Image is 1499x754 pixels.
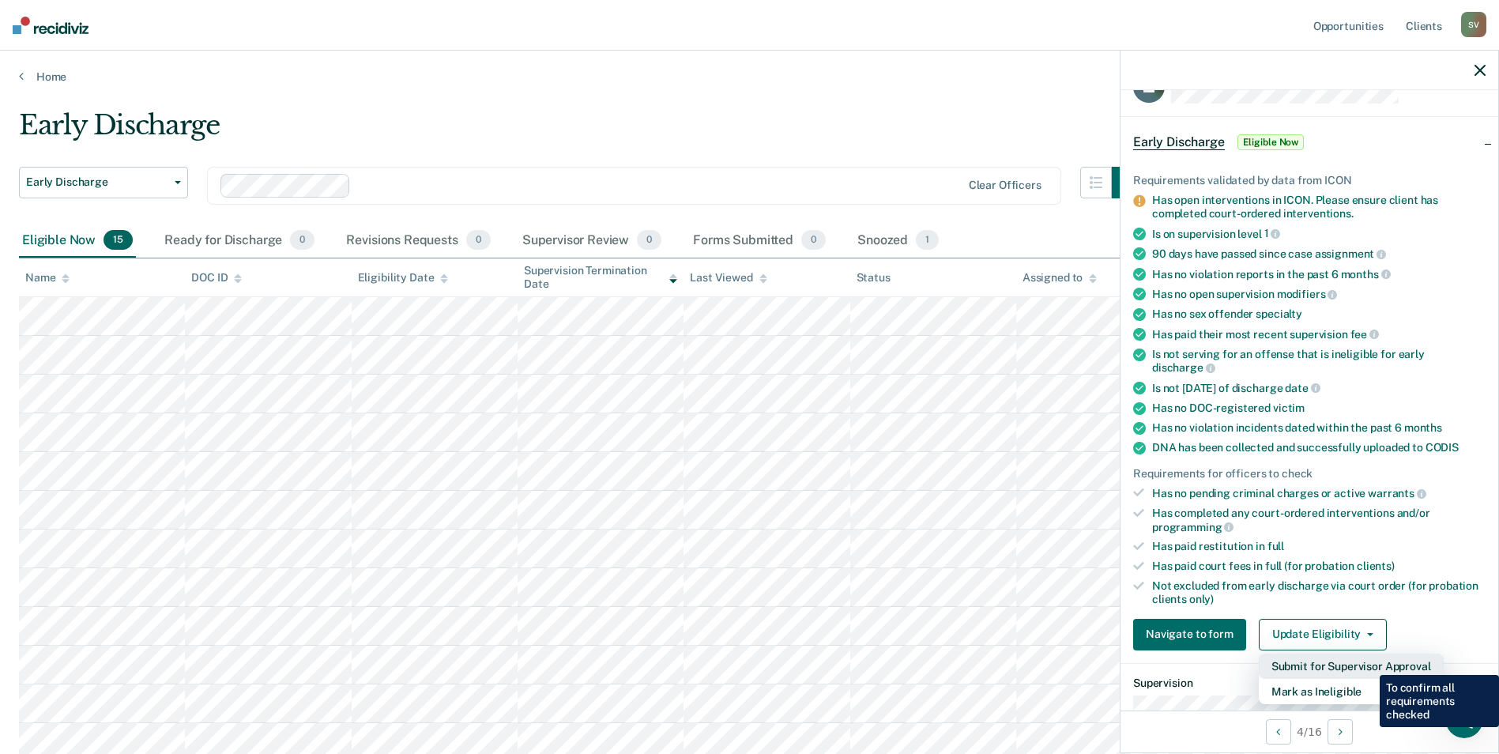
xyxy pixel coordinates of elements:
[854,224,942,258] div: Snoozed
[1152,560,1486,573] div: Has paid court fees in full (for probation
[1152,348,1486,375] div: Is not serving for an offense that is ineligible for early
[1350,328,1379,341] span: fee
[1120,117,1498,168] div: Early DischargeEligible Now
[1152,540,1486,553] div: Has paid restitution in
[1152,381,1486,395] div: Is not [DATE] of discharge
[1152,402,1486,415] div: Has no DOC-registered
[1152,521,1233,533] span: programming
[1152,421,1486,435] div: Has no violation incidents dated within the past 6
[1152,507,1486,533] div: Has completed any court-ordered interventions and/or
[1259,654,1444,679] button: Submit for Supervisor Approval
[1152,267,1486,281] div: Has no violation reports in the past 6
[191,271,242,285] div: DOC ID
[1023,271,1097,285] div: Assigned to
[358,271,449,285] div: Eligibility Date
[519,224,665,258] div: Supervisor Review
[1259,679,1444,704] button: Mark as Ineligible
[1368,487,1426,500] span: warrants
[19,70,1480,84] a: Home
[1266,719,1291,745] button: Previous Opportunity
[1133,619,1246,650] button: Navigate to form
[1259,619,1387,650] button: Update Eligibility
[1152,307,1486,321] div: Has no sex offender
[1152,579,1486,606] div: Not excluded from early discharge via court order (for probation clients
[1152,194,1486,221] div: Has open interventions in ICON. Please ensure client has completed court-ordered interventions.
[1133,677,1486,690] dt: Supervision
[1152,247,1486,261] div: 90 days have passed since case
[1256,307,1302,320] span: specialty
[290,230,314,251] span: 0
[1277,288,1338,300] span: modifiers
[1152,327,1486,341] div: Has paid their most recent supervision
[1461,12,1486,37] div: S V
[19,224,136,258] div: Eligible Now
[26,175,168,189] span: Early Discharge
[466,230,491,251] span: 0
[1133,174,1486,187] div: Requirements validated by data from ICON
[1341,268,1391,281] span: months
[1404,421,1442,434] span: months
[19,109,1143,154] div: Early Discharge
[161,224,318,258] div: Ready for Discharge
[1120,711,1498,752] div: 4 / 16
[1426,441,1459,454] span: CODIS
[1152,287,1486,301] div: Has no open supervision
[13,17,89,34] img: Recidiviz
[637,230,661,251] span: 0
[969,179,1041,192] div: Clear officers
[343,224,493,258] div: Revisions Requests
[1315,247,1386,260] span: assignment
[1264,227,1281,239] span: 1
[104,230,133,251] span: 15
[1133,134,1225,150] span: Early Discharge
[916,230,939,251] span: 1
[1152,227,1486,241] div: Is on supervision level
[1133,467,1486,481] div: Requirements for officers to check
[1328,719,1353,745] button: Next Opportunity
[1152,361,1215,374] span: discharge
[1445,700,1483,738] iframe: Intercom live chat
[1189,593,1214,605] span: only)
[1237,134,1305,150] span: Eligible Now
[524,264,677,291] div: Supervision Termination Date
[690,224,829,258] div: Forms Submitted
[801,230,826,251] span: 0
[690,271,766,285] div: Last Viewed
[1267,540,1284,552] span: full
[1273,402,1305,414] span: victim
[1285,382,1320,394] span: date
[1152,441,1486,454] div: DNA has been collected and successfully uploaded to
[1357,560,1395,572] span: clients)
[857,271,891,285] div: Status
[25,271,70,285] div: Name
[1133,619,1252,650] a: Navigate to form
[1152,486,1486,500] div: Has no pending criminal charges or active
